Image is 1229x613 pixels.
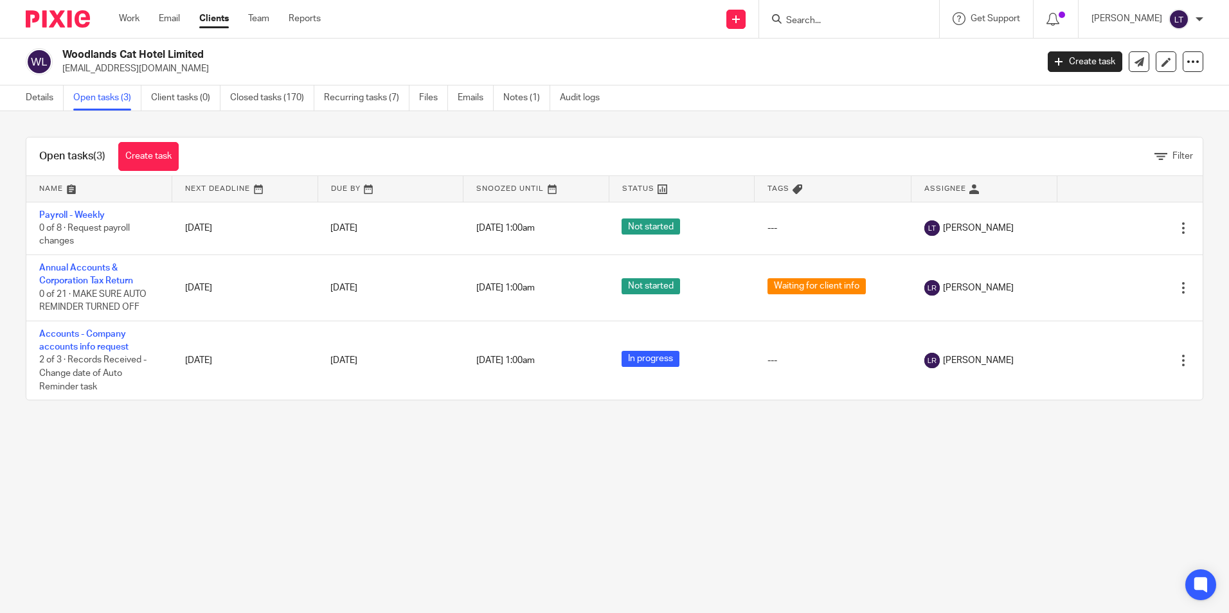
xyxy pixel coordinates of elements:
img: svg%3E [924,220,940,236]
span: [DATE] [330,283,357,292]
a: Audit logs [560,85,609,111]
span: (3) [93,151,105,161]
img: svg%3E [26,48,53,75]
div: --- [767,354,899,367]
span: Snoozed Until [476,185,544,192]
span: 0 of 8 · Request payroll changes [39,224,130,246]
div: --- [767,222,899,235]
a: Details [26,85,64,111]
span: [DATE] 1:00am [476,356,535,365]
input: Search [785,15,901,27]
h1: Open tasks [39,150,105,163]
a: Payroll - Weekly [39,211,105,220]
a: Closed tasks (170) [230,85,314,111]
a: Emails [458,85,494,111]
span: 2 of 3 · Records Received - Change date of Auto Reminder task [39,356,147,391]
a: Accounts - Company accounts info request [39,330,129,351]
span: Not started [622,278,680,294]
a: Clients [199,12,229,25]
span: [PERSON_NAME] [943,354,1014,367]
img: svg%3E [924,280,940,296]
a: Notes (1) [503,85,550,111]
a: Team [248,12,269,25]
a: Recurring tasks (7) [324,85,409,111]
a: Open tasks (3) [73,85,141,111]
span: Tags [767,185,789,192]
span: [DATE] [330,224,357,233]
span: [PERSON_NAME] [943,281,1014,294]
span: [PERSON_NAME] [943,222,1014,235]
td: [DATE] [172,321,318,400]
a: Email [159,12,180,25]
a: Create task [118,142,179,171]
a: Client tasks (0) [151,85,220,111]
td: [DATE] [172,254,318,321]
span: Not started [622,218,680,235]
img: svg%3E [1169,9,1189,30]
span: 0 of 21 · MAKE SURE AUTO REMINDER TURNED OFF [39,290,147,312]
span: Status [622,185,654,192]
span: Filter [1172,152,1193,161]
a: Reports [289,12,321,25]
img: Pixie [26,10,90,28]
span: [DATE] 1:00am [476,224,535,233]
a: Files [419,85,448,111]
a: Annual Accounts & Corporation Tax Return [39,263,133,285]
p: [EMAIL_ADDRESS][DOMAIN_NAME] [62,62,1028,75]
span: [DATE] [330,356,357,365]
span: Get Support [971,14,1020,23]
h2: Woodlands Cat Hotel Limited [62,48,835,62]
span: In progress [622,351,679,367]
span: Waiting for client info [767,278,866,294]
td: [DATE] [172,202,318,254]
p: [PERSON_NAME] [1091,12,1162,25]
img: svg%3E [924,353,940,368]
span: [DATE] 1:00am [476,283,535,292]
a: Create task [1048,51,1122,72]
a: Work [119,12,139,25]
